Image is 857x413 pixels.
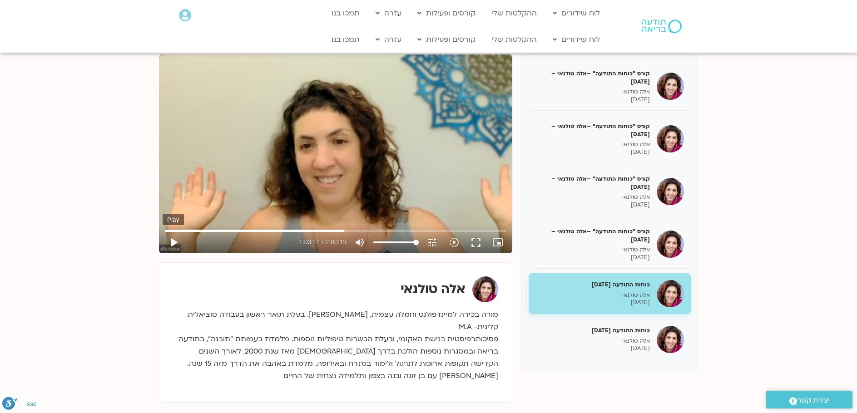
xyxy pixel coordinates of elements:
[657,178,684,205] img: קורס "כוחות התודעה" –אלה טולנאי – 24/06/25
[797,394,830,407] span: יצירת קשר
[535,141,650,148] p: אלה טולנאי
[657,73,684,100] img: קורס "כוחות התודעה" –אלה טולנאי – 03/06/25
[548,31,604,48] a: לוח שידורים
[535,254,650,261] p: [DATE]
[535,122,650,138] h5: קורס "כוחות התודעה" –אלה טולנאי – [DATE]
[472,276,498,302] img: אלה טולנאי
[413,31,480,48] a: קורסים ופעילות
[173,309,498,382] p: מורה בכירה למיינדפולנס וחמלה עצמית, [PERSON_NAME]. בעלת תואר ראשון בעבודה סוציאלית קלינית- M.A פס...
[535,280,650,289] h5: כוחות התודעה [DATE]
[535,201,650,209] p: [DATE]
[535,193,650,201] p: אלה טולנאי
[657,125,684,152] img: קורס "כוחות התודעה" –אלה טולנאי – 17/06/25
[535,246,650,254] p: אלה טולנאי
[657,326,684,353] img: כוחות התודעה 15.7.25
[535,175,650,191] h5: קורס "כוחות התודעה" –אלה טולנאי – [DATE]
[535,69,650,86] h5: קורס "כוחות התודעה" –אלה טולנאי – [DATE]
[535,291,650,299] p: אלה טולנאי
[535,227,650,244] h5: קורס "כוחות התודעה" –אלה טולנאי –[DATE]
[535,88,650,96] p: אלה טולנאי
[657,231,684,258] img: קורס "כוחות התודעה" –אלה טולנאי –1/7/25
[401,280,466,298] strong: אלה טולנאי
[487,5,541,22] a: ההקלטות שלי
[327,5,364,22] a: תמכו בנו
[535,299,650,306] p: [DATE]
[766,391,852,408] a: יצירת קשר
[371,31,406,48] a: עזרה
[642,20,682,33] img: תודעה בריאה
[535,337,650,345] p: אלה טולנאי
[535,344,650,352] p: [DATE]
[413,5,480,22] a: קורסים ופעילות
[487,31,541,48] a: ההקלטות שלי
[535,148,650,156] p: [DATE]
[371,5,406,22] a: עזרה
[535,96,650,103] p: [DATE]
[327,31,364,48] a: תמכו בנו
[535,326,650,334] h5: כוחות התודעה [DATE]
[548,5,604,22] a: לוח שידורים
[657,280,684,307] img: כוחות התודעה 8.7.25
